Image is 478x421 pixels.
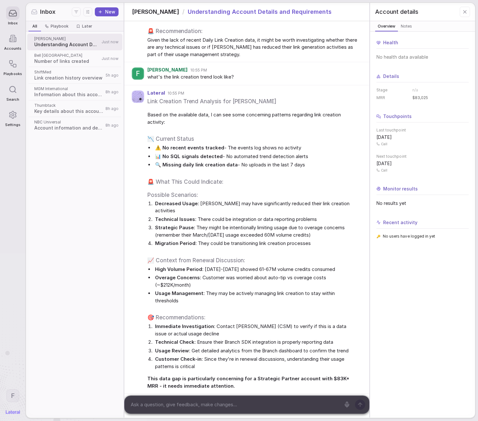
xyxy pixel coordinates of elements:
strong: ⚠️ No recent events tracked [155,145,224,151]
span: Overview [376,23,397,29]
span: Understanding Account Details and Requirements [188,8,332,16]
span: Bell [GEOGRAPHIC_DATA] [34,53,100,58]
span: Information about this account [34,91,103,98]
span: Settings [5,123,20,127]
span: Accounts [4,46,21,51]
span: $83,025 [412,95,428,100]
span: Link creation history overview [34,75,104,81]
strong: Overage Concerns [155,274,200,281]
span: Playbooks [4,72,22,76]
h2: 📉 Current Status [147,135,359,143]
li: : They might be intentionally limiting usage due to overage concerns (remember their March/[DATE]... [154,224,359,239]
span: 8h ago [105,106,119,111]
span: [PERSON_NAME] [132,8,179,16]
li: : Contact [PERSON_NAME] (CSM) to verify if this is a data issue or actual usage decline [154,323,359,337]
h2: 🚨 What This Could Indicate: [147,178,359,186]
a: ThumbtackKey details about this account8h ago [27,100,122,117]
button: New thread [95,7,119,16]
a: Inbox [4,3,22,29]
span: Inbox [40,8,55,16]
span: No results yet [376,200,469,206]
strong: This data gap is particularly concerning for a Strategic Partner account with $83K+ MRR - it need... [147,375,349,389]
span: Just now [102,39,119,45]
span: 8h ago [105,123,119,128]
span: what's the link creation trend look like? [147,73,359,81]
a: MGM InternationalInformation about this account8h ago [27,84,122,100]
span: F [11,392,15,400]
li: : They could be transitioning link creation processes [154,240,359,247]
dt: Stage [376,88,408,93]
span: Notes [400,23,413,29]
span: NBC Universal [34,120,103,125]
strong: 🔍 Missing daily link creation data [155,162,238,168]
span: Monitor results [383,186,418,192]
h2: 🎯 Recommendations: [147,313,359,322]
li: : Customer was worried about auto-tip vs overage costs (~$212K/month) [154,274,359,289]
span: Search [6,97,19,102]
strong: Technical Check [155,339,194,345]
strong: Strategic Pause [155,224,194,231]
a: Accounts [4,29,22,54]
span: No health data available [376,54,469,60]
span: Touchpoints [383,113,412,120]
li: - No automated trend detection alerts [154,153,359,160]
span: Last touchpoint [376,128,469,133]
span: Lateral [147,90,165,96]
a: [PERSON_NAME]Understanding Account Details and RequirementsJust now [27,34,122,50]
a: ShiftMedLink creation history overview5h ago [27,67,122,84]
strong: Usage Review [155,348,189,354]
span: Just now [102,56,119,61]
span: Account details [375,8,418,16]
li: : Since they're in renewal discussions, understanding their usage patterns is critical [154,356,359,370]
span: ShiftMed [34,70,104,75]
span: Based on the available data, I can see some concerning patterns regarding link creation activity: [147,111,359,126]
li: : Ensure their Branch SDK integration is properly reporting data [154,339,359,346]
span: 5h ago [106,73,119,78]
span: / [182,8,185,16]
button: Display settings [83,7,92,16]
span: Key details about this account [34,108,103,114]
li: : [PERSON_NAME] may have significantly reduced their link creation activities [154,200,359,215]
button: Filters [72,7,81,16]
strong: Migration Period [155,240,195,246]
h2: 📈 Context from Renewal Discussion: [147,256,359,265]
span: [PERSON_NAME] [34,36,100,41]
span: n/a [412,88,418,93]
a: Playbooks [4,54,22,79]
a: Bell [GEOGRAPHIC_DATA]Number of links createdJust now [27,50,122,67]
a: Settings [4,105,22,130]
span: Number of links created [34,58,100,64]
span: Thumbtack [34,103,103,108]
img: Agent avatar [132,91,144,103]
dt: MRR [376,95,408,100]
span: [DATE] [376,134,392,140]
span: 8h ago [105,89,119,95]
span: 10:55 PM [190,68,207,73]
strong: Technical Issues [155,216,195,222]
strong: Usage Management [155,290,203,296]
span: Call [381,142,387,146]
li: : They may be actively managing link creation to stay within thresholds [154,290,359,304]
span: Later [82,24,92,29]
span: 🔑 [376,234,380,239]
span: Recent activity [383,219,417,226]
h3: Possible Scenarios: [147,191,359,199]
span: MGM International [34,86,103,91]
span: [DATE] [376,160,392,167]
span: Understanding Account Details and Requirements [34,41,100,48]
h2: 🚨 Recommendation: [147,27,359,35]
li: - No uploads in the last 7 days [154,161,359,169]
span: Details [383,73,399,80]
span: Health [383,39,398,46]
span: [PERSON_NAME] [147,67,188,73]
strong: Customer Check-in [155,356,202,362]
h1: Link Creation Trend Analysis for [PERSON_NAME] [147,97,359,106]
span: No users have logged in yet [383,234,435,239]
li: : [DATE]-[DATE] showed 61-67M volume credits consumed [154,266,359,273]
img: Lateral [6,410,20,414]
strong: 📊 No SQL signals detected [155,153,223,159]
span: 10:55 PM [168,91,184,96]
li: - The events log shows no activity [154,144,359,152]
span: Account information and details [34,125,103,131]
span: Next touchpoint [376,154,469,159]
